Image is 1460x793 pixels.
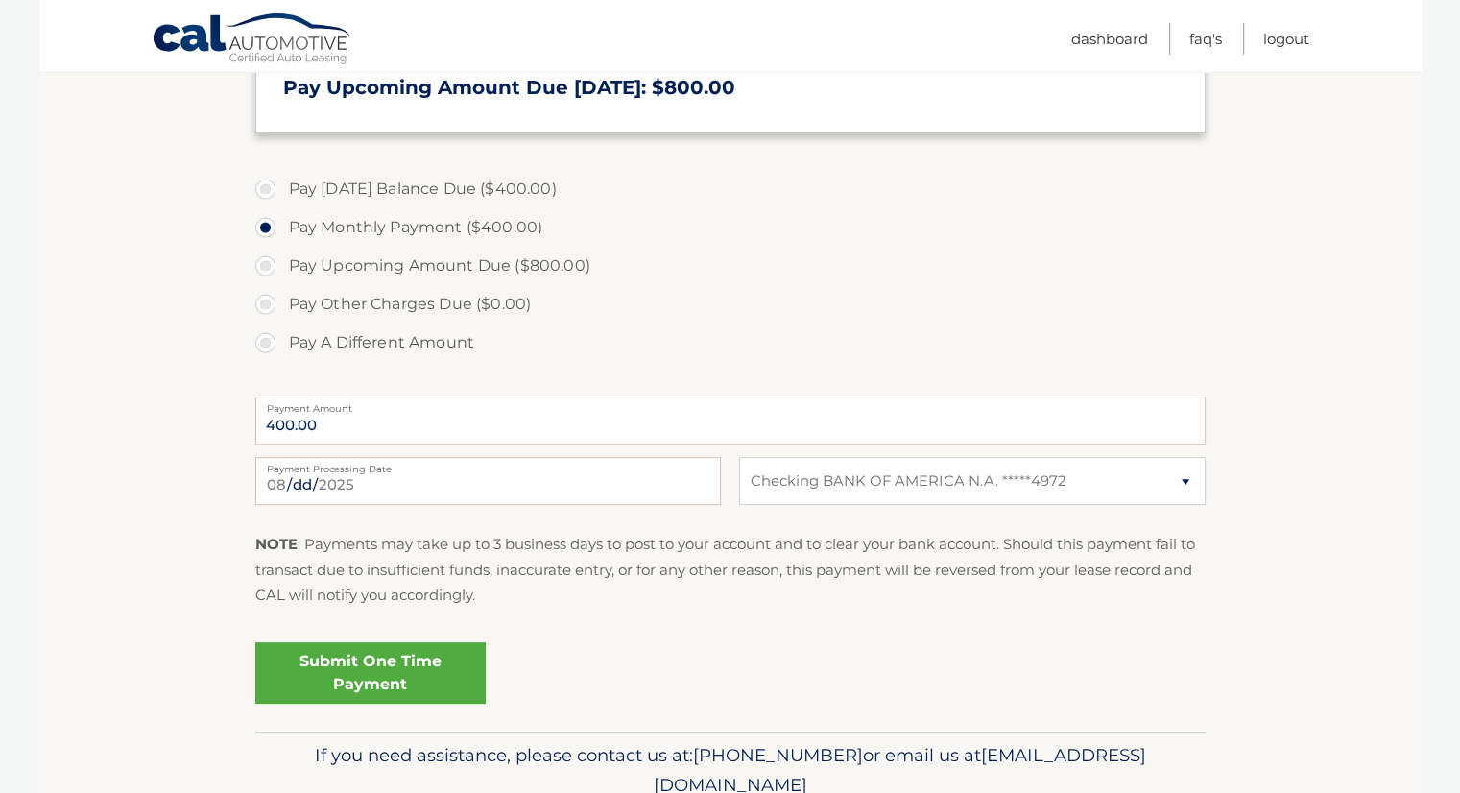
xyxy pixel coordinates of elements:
a: Dashboard [1071,23,1148,55]
a: FAQ's [1189,23,1222,55]
a: Submit One Time Payment [255,642,486,704]
input: Payment Date [255,457,721,505]
input: Payment Amount [255,396,1206,445]
label: Pay Monthly Payment ($400.00) [255,208,1206,247]
a: Cal Automotive [152,12,353,68]
h3: Pay Upcoming Amount Due [DATE]: $800.00 [283,76,1178,100]
label: Pay A Different Amount [255,324,1206,362]
label: Pay Other Charges Due ($0.00) [255,285,1206,324]
label: Payment Amount [255,396,1206,412]
strong: NOTE [255,535,298,553]
label: Payment Processing Date [255,457,721,472]
span: [PHONE_NUMBER] [693,744,863,766]
p: : Payments may take up to 3 business days to post to your account and to clear your bank account.... [255,532,1206,608]
label: Pay Upcoming Amount Due ($800.00) [255,247,1206,285]
label: Pay [DATE] Balance Due ($400.00) [255,170,1206,208]
a: Logout [1263,23,1309,55]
